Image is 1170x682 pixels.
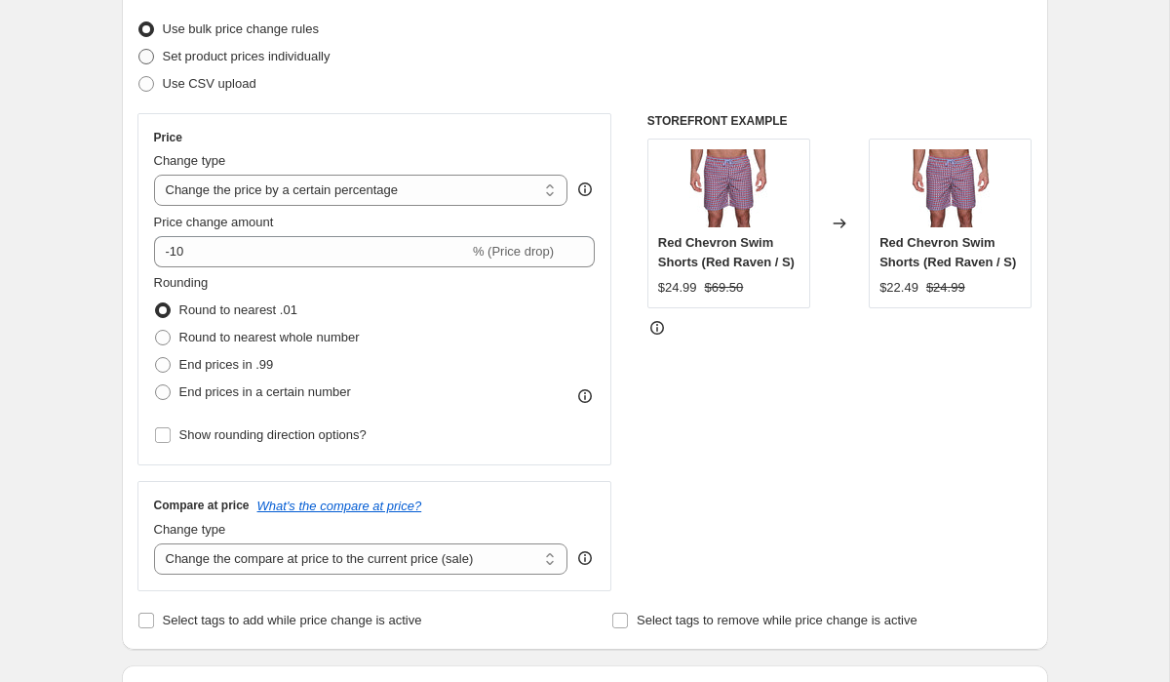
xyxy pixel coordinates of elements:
[179,427,367,442] span: Show rounding direction options?
[179,357,274,372] span: End prices in .99
[575,180,595,199] div: help
[658,278,697,298] div: $24.99
[179,302,297,317] span: Round to nearest .01
[154,236,469,267] input: -15
[637,613,917,627] span: Select tags to remove while price change is active
[154,522,226,537] span: Change type
[647,113,1033,129] h6: STOREFRONT EXAMPLE
[163,21,319,36] span: Use bulk price change rules
[705,278,744,298] strike: $69.50
[179,384,351,399] span: End prices in a certain number
[879,278,918,298] div: $22.49
[154,275,209,290] span: Rounding
[163,49,331,63] span: Set product prices individually
[154,215,274,229] span: Price change amount
[179,330,360,344] span: Round to nearest whole number
[658,235,795,269] span: Red Chevron Swim Shorts (Red Raven / S)
[689,149,767,227] img: M119B3000Red_20Raven_001_80x.jpg
[926,278,965,298] strike: $24.99
[163,76,256,91] span: Use CSV upload
[912,149,990,227] img: M119B3000Red_20Raven_001_80x.jpg
[163,613,422,627] span: Select tags to add while price change is active
[154,130,182,145] h3: Price
[154,498,250,513] h3: Compare at price
[473,244,554,259] span: % (Price drop)
[879,235,1016,269] span: Red Chevron Swim Shorts (Red Raven / S)
[257,499,422,513] button: What's the compare at price?
[154,153,226,168] span: Change type
[575,548,595,568] div: help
